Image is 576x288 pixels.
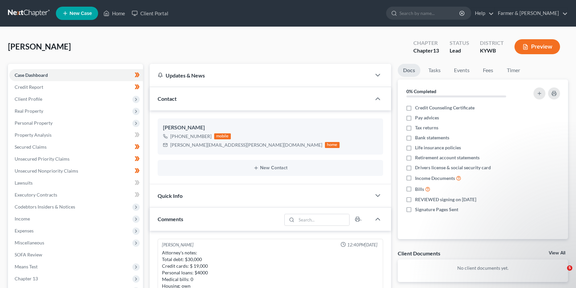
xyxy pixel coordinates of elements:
[553,265,569,281] iframe: Intercom live chat
[567,265,572,271] span: 5
[415,196,476,203] span: REVIEWED signing on [DATE]
[158,216,183,222] span: Comments
[15,156,70,162] span: Unsecured Priority Claims
[472,7,494,19] a: Help
[100,7,128,19] a: Home
[8,42,71,51] span: [PERSON_NAME]
[158,193,183,199] span: Quick Info
[9,129,143,141] a: Property Analysis
[15,72,48,78] span: Case Dashboard
[413,39,439,47] div: Chapter
[15,144,47,150] span: Secured Claims
[15,204,75,210] span: Codebtors Insiders & Notices
[495,7,568,19] a: Farmer & [PERSON_NAME]
[15,120,53,126] span: Personal Property
[413,47,439,55] div: Chapter
[423,64,446,77] a: Tasks
[415,175,455,182] span: Income Documents
[9,177,143,189] a: Lawsuits
[415,154,480,161] span: Retirement account statements
[415,114,439,121] span: Pay advices
[449,64,475,77] a: Events
[9,81,143,93] a: Credit Report
[480,39,504,47] div: District
[406,88,436,94] strong: 0% Completed
[347,242,377,248] span: 12:40PM[DATE]
[162,242,194,248] div: [PERSON_NAME]
[433,47,439,54] span: 13
[480,47,504,55] div: KYWB
[214,133,231,139] div: mobile
[15,216,30,221] span: Income
[15,276,38,281] span: Chapter 13
[170,142,322,148] div: [PERSON_NAME][EMAIL_ADDRESS][PERSON_NAME][DOMAIN_NAME]
[415,206,458,213] span: Signature Pages Sent
[15,240,44,245] span: Miscellaneous
[170,133,212,140] div: [PHONE_NUMBER]
[415,104,475,111] span: Credit Counseling Certificate
[15,168,78,174] span: Unsecured Nonpriority Claims
[398,250,440,257] div: Client Documents
[15,264,38,269] span: Means Test
[9,249,143,261] a: SOFA Review
[9,153,143,165] a: Unsecured Priority Claims
[415,134,449,141] span: Bank statements
[415,186,424,193] span: Bills
[15,132,52,138] span: Property Analysis
[325,142,340,148] div: home
[15,192,57,198] span: Executory Contracts
[128,7,172,19] a: Client Portal
[403,265,563,271] p: No client documents yet.
[478,64,499,77] a: Fees
[9,189,143,201] a: Executory Contracts
[15,84,43,90] span: Credit Report
[70,11,92,16] span: New Case
[398,64,420,77] a: Docs
[450,47,469,55] div: Lead
[399,7,460,19] input: Search by name...
[9,69,143,81] a: Case Dashboard
[415,144,461,151] span: Life insurance policies
[163,124,378,132] div: [PERSON_NAME]
[514,39,560,54] button: Preview
[9,141,143,153] a: Secured Claims
[296,214,349,225] input: Search...
[163,165,378,171] button: New Contact
[502,64,525,77] a: Timer
[15,228,34,233] span: Expenses
[158,95,177,102] span: Contact
[15,180,33,186] span: Lawsuits
[9,165,143,177] a: Unsecured Nonpriority Claims
[450,39,469,47] div: Status
[415,164,491,171] span: Drivers license & social security card
[15,108,43,114] span: Real Property
[415,124,438,131] span: Tax returns
[15,96,42,102] span: Client Profile
[15,252,42,257] span: SOFA Review
[158,72,363,79] div: Updates & News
